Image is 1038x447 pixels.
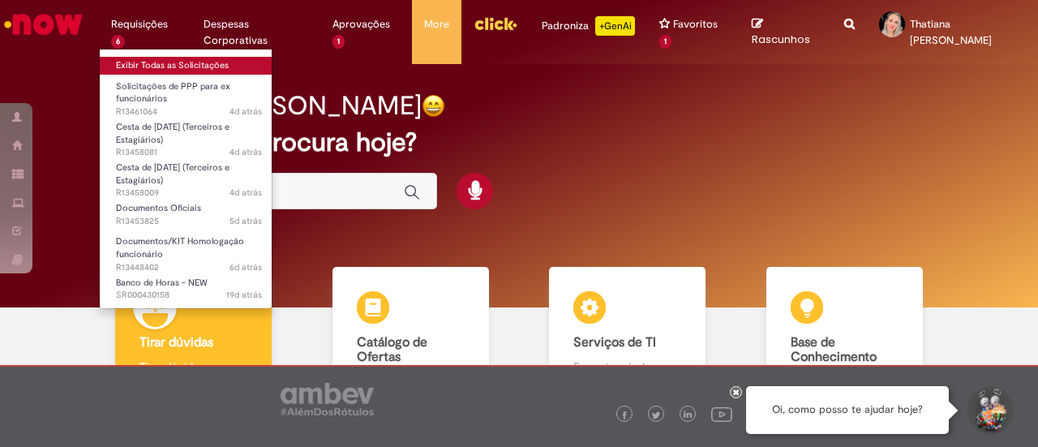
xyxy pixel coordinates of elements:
[910,17,992,47] span: Thatiana [PERSON_NAME]
[116,261,262,274] span: R13448402
[229,146,262,158] span: 4d atrás
[116,289,262,302] span: SR000430158
[116,277,208,289] span: Banco de Horas - NEW
[332,16,390,32] span: Aprovações
[111,128,926,157] h2: O que você procura hoje?
[85,267,302,407] a: Tirar dúvidas Tirar dúvidas com Lupi Assist e Gen Ai
[116,202,201,214] span: Documentos Oficiais
[542,16,635,36] div: Padroniza
[100,78,278,113] a: Aberto R13461064 : Solicitações de PPP para ex funcionários
[229,187,262,199] span: 4d atrás
[116,161,229,187] span: Cesta de [DATE] (Terceiros e Estagiários)
[204,16,309,49] span: Despesas Corporativas
[595,16,635,36] p: +GenAi
[100,274,278,304] a: Aberto SR000430158 : Banco de Horas - NEW
[226,289,262,301] time: 13/08/2025 18:28:08
[229,146,262,158] time: 28/08/2025 14:03:48
[229,215,262,227] span: 5d atrás
[965,386,1014,435] button: Iniciar Conversa de Suporte
[791,334,877,365] b: Base de Conhecimento
[424,16,449,32] span: More
[302,267,520,407] a: Catálogo de Ofertas Abra uma solicitação
[99,49,272,309] ul: Requisições
[116,235,244,260] span: Documentos/KIT Homologação funcionário
[100,233,278,268] a: Aberto R13448402 : Documentos/KIT Homologação funcionário
[229,187,262,199] time: 28/08/2025 13:53:31
[116,187,262,200] span: R13458009
[659,35,671,49] span: 1
[684,410,692,420] img: logo_footer_linkedin.png
[474,11,517,36] img: click_logo_yellow_360x200.png
[281,383,374,415] img: logo_footer_ambev_rotulo_gray.png
[100,118,278,153] a: Aberto R13458081 : Cesta de Natal (Terceiros e Estagiários)
[139,359,247,391] p: Tirar dúvidas com Lupi Assist e Gen Ai
[573,359,681,375] p: Encontre ajuda
[100,57,278,75] a: Exibir Todas as Solicitações
[711,403,732,424] img: logo_footer_youtube.png
[620,411,628,419] img: logo_footer_facebook.png
[229,215,262,227] time: 27/08/2025 17:08:59
[139,334,213,350] b: Tirar dúvidas
[111,16,168,32] span: Requisições
[229,261,262,273] span: 6d atrás
[100,200,278,230] a: Aberto R13453825 : Documentos Oficiais
[422,94,445,118] img: happy-face.png
[116,105,262,118] span: R13461064
[573,334,656,350] b: Serviços de TI
[111,35,125,49] span: 6
[116,146,262,159] span: R13458081
[226,289,262,301] span: 19d atrás
[229,105,262,118] time: 29/08/2025 09:26:52
[229,105,262,118] span: 4d atrás
[116,215,262,228] span: R13453825
[2,8,85,41] img: ServiceNow
[746,386,949,434] div: Oi, como posso te ajudar hoje?
[332,35,345,49] span: 1
[752,17,820,47] a: Rascunhos
[100,159,278,194] a: Aberto R13458009 : Cesta de Natal (Terceiros e Estagiários)
[116,80,230,105] span: Solicitações de PPP para ex funcionários
[736,267,954,407] a: Base de Conhecimento Consulte e aprenda
[519,267,736,407] a: Serviços de TI Encontre ajuda
[357,334,427,365] b: Catálogo de Ofertas
[752,32,810,47] span: Rascunhos
[116,121,229,146] span: Cesta de [DATE] (Terceiros e Estagiários)
[673,16,718,32] span: Favoritos
[229,261,262,273] time: 26/08/2025 13:44:50
[652,411,660,419] img: logo_footer_twitter.png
